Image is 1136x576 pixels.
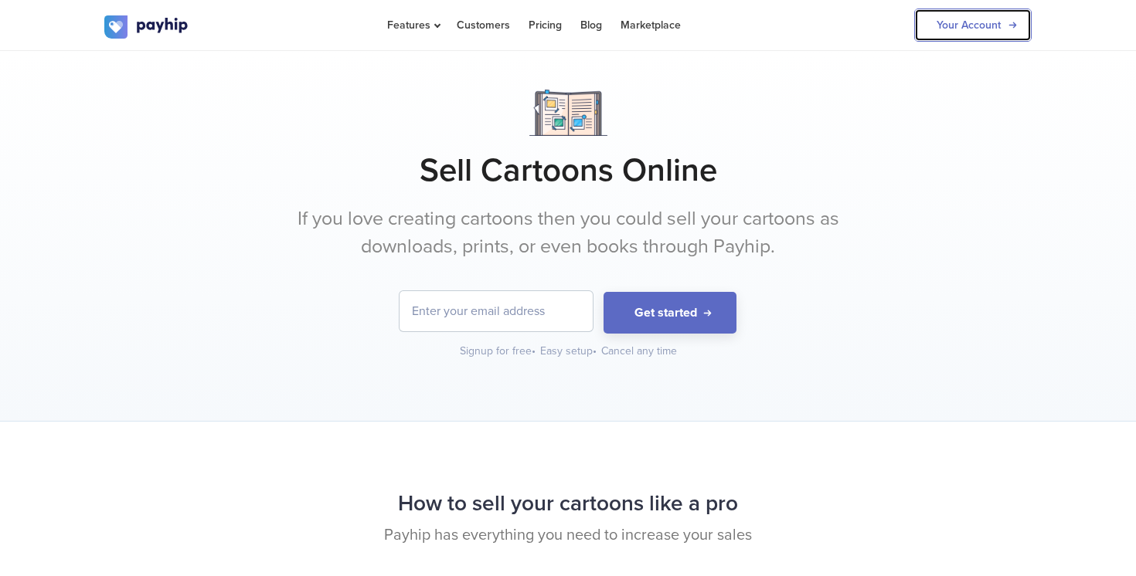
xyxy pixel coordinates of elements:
h2: How to sell your cartoons like a pro [104,483,1032,524]
img: logo.svg [104,15,189,39]
div: Easy setup [540,344,598,359]
span: • [593,344,597,357]
input: Enter your email address [400,291,593,331]
img: Notebook.png [529,90,607,136]
p: If you love creating cartoons then you could sell your cartoons as downloads, prints, or even boo... [278,205,858,260]
p: Payhip has everything you need to increase your sales [104,524,1032,547]
h1: Sell Cartoons Online [104,151,1032,190]
a: Your Account [914,8,1032,42]
div: Cancel any time [601,344,677,359]
span: Features [387,19,438,32]
span: • [532,344,536,357]
div: Signup for free [460,344,537,359]
button: Get started [604,292,736,334]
